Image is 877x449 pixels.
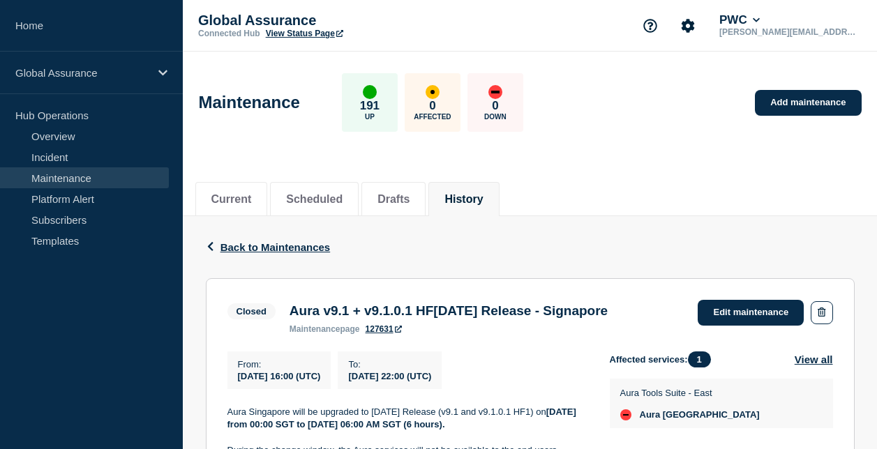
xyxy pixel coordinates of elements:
a: Add maintenance [755,90,861,116]
p: To : [348,359,431,370]
p: Global Assurance [198,13,477,29]
span: Aura [GEOGRAPHIC_DATA] [640,409,760,420]
span: Affected services: [610,351,718,367]
div: down [488,85,502,99]
p: Global Assurance [15,67,149,79]
p: 191 [360,99,380,113]
h3: Aura v9.1 + v9.1.0.1 HF[DATE] Release - Signapore [290,303,608,319]
a: Edit maintenance [698,300,804,326]
button: Back to Maintenances [206,241,331,253]
h1: Maintenance [199,93,300,112]
span: 1 [688,351,711,367]
button: History [444,193,483,206]
p: From : [238,359,321,370]
button: Support [636,11,665,40]
p: Up [365,113,375,121]
p: Aura Singapore will be upgraded to [DATE] Release (v9.1 and v9.1.0.1 HF1) on [227,406,587,432]
button: Account settings [673,11,703,40]
button: PWC [717,13,763,27]
span: maintenance [290,324,340,334]
span: [DATE] 22:00 (UTC) [348,371,431,381]
div: down [620,409,631,420]
p: Down [484,113,507,121]
div: up [363,85,377,99]
a: 127631 [366,324,402,334]
span: Closed [227,303,276,319]
button: Drafts [377,193,410,206]
span: Back to Maintenances [220,241,331,253]
div: affected [426,85,440,99]
button: Current [211,193,252,206]
p: 0 [429,99,435,113]
button: Scheduled [286,193,343,206]
span: [DATE] 16:00 (UTC) [238,371,321,381]
button: View all [795,351,833,367]
p: page [290,324,360,334]
strong: [DATE] from 00:00 SGT to [DATE] 06:00 AM SGT (6 hours). [227,406,579,429]
p: Affected [414,113,451,121]
a: View Status Page [266,29,343,38]
p: [PERSON_NAME][EMAIL_ADDRESS][DOMAIN_NAME] [717,27,862,37]
p: 0 [492,99,498,113]
p: Connected Hub [198,29,260,38]
p: Aura Tools Suite - East [620,388,760,398]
